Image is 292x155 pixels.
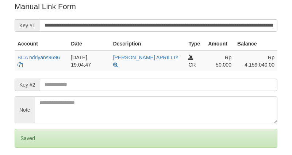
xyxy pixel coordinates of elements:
span: Key #1 [15,19,40,32]
th: Type [185,37,205,51]
a: [PERSON_NAME] APRILLIY [113,55,178,60]
td: Rp 50.000 [205,51,234,71]
span: Note [15,96,35,123]
p: Manual Link Form [15,1,277,12]
a: Copy ndriyans9696 to clipboard [18,62,23,68]
th: Balance [234,37,277,51]
td: [DATE] 19:04:47 [68,51,110,71]
td: Rp 4.159.040,00 [234,51,277,71]
a: ndriyans9696 [29,55,60,60]
span: BCA [18,55,28,60]
span: CR [188,62,196,68]
th: Description [110,37,186,51]
th: Account [15,37,68,51]
span: Key #2 [15,79,40,91]
th: Date [68,37,110,51]
div: Saved [15,129,277,148]
th: Amount [205,37,234,51]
